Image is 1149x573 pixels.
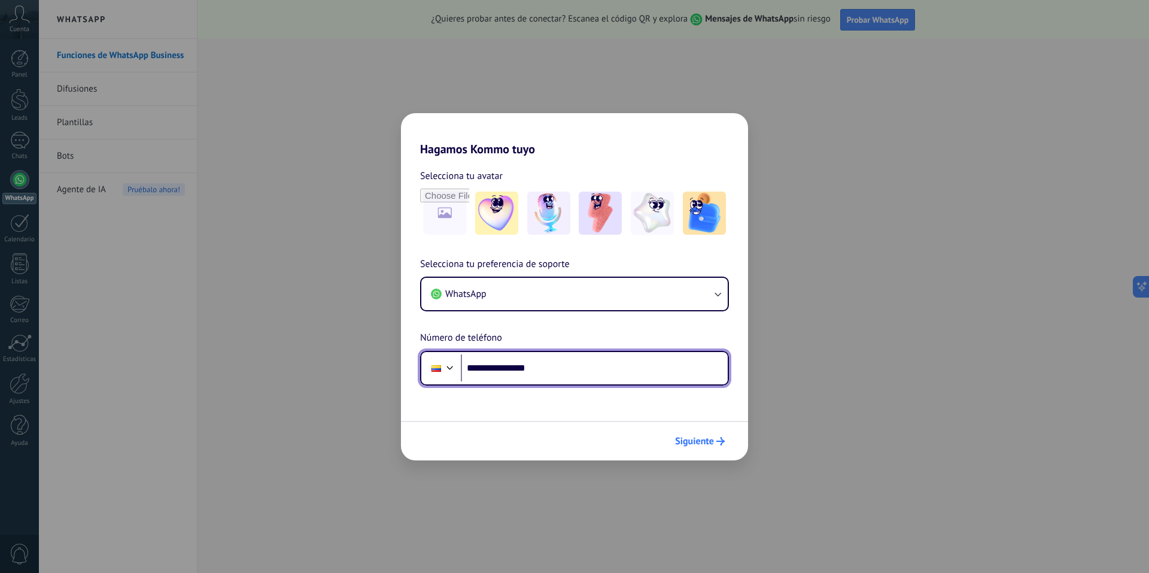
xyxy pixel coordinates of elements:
[421,278,728,310] button: WhatsApp
[683,192,726,235] img: -5.jpeg
[631,192,674,235] img: -4.jpeg
[675,437,714,445] span: Siguiente
[670,431,730,451] button: Siguiente
[420,168,503,184] span: Selecciona tu avatar
[420,257,570,272] span: Selecciona tu preferencia de soporte
[475,192,518,235] img: -1.jpeg
[401,113,748,156] h2: Hagamos Kommo tuyo
[420,331,502,346] span: Número de teléfono
[527,192,570,235] img: -2.jpeg
[445,288,487,300] span: WhatsApp
[579,192,622,235] img: -3.jpeg
[425,356,448,381] div: Colombia: + 57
